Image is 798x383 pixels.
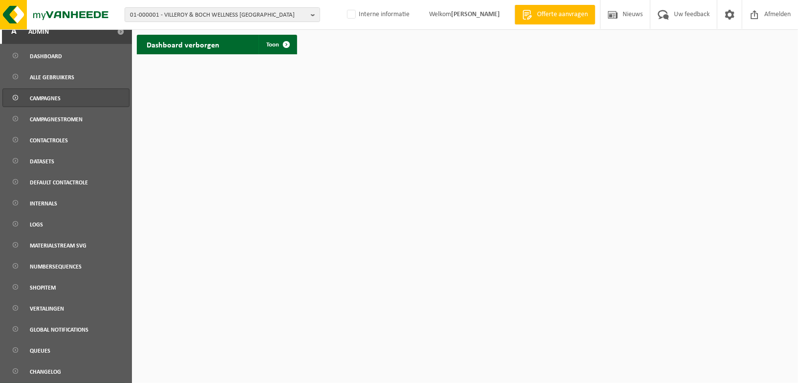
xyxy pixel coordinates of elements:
a: Materialstream SVG [2,236,129,254]
label: Interne informatie [345,7,410,22]
span: Internals [30,194,57,213]
span: Toon [266,42,279,48]
a: Alle gebruikers [2,68,129,86]
span: 01-000001 - VILLEROY & BOCH WELLNESS [GEOGRAPHIC_DATA] [130,8,307,23]
span: Changelog [30,362,61,381]
a: Numbersequences [2,257,129,275]
span: Logs [30,215,43,234]
h2: Dashboard verborgen [137,35,229,54]
span: Global notifications [30,320,88,339]
a: Dashboard [2,46,129,65]
span: Materialstream SVG [30,236,86,255]
a: Global notifications [2,320,129,338]
span: Offerte aanvragen [535,10,590,20]
a: Changelog [2,362,129,381]
a: Shopitem [2,278,129,296]
a: Toon [259,35,296,54]
span: default contactrole [30,173,88,192]
span: A [10,20,19,44]
span: Admin [28,20,49,44]
span: Queues [30,341,50,360]
strong: [PERSON_NAME] [451,11,500,18]
a: Campagnestromen [2,110,129,128]
span: Shopitem [30,278,56,297]
span: Numbersequences [30,257,82,276]
button: 01-000001 - VILLEROY & BOCH WELLNESS [GEOGRAPHIC_DATA] [125,7,320,22]
a: Internals [2,194,129,212]
a: Vertalingen [2,299,129,317]
span: Campagnestromen [30,110,83,129]
a: Contactroles [2,131,129,149]
span: Campagnes [30,89,61,108]
a: Queues [2,341,129,360]
a: Logs [2,215,129,233]
a: default contactrole [2,173,129,191]
span: Datasets [30,152,54,171]
a: Campagnes [2,89,129,107]
span: Dashboard [30,47,62,66]
span: Alle gebruikers [30,68,74,87]
a: Datasets [2,152,129,170]
a: Offerte aanvragen [515,5,595,24]
span: Contactroles [30,131,68,150]
span: Vertalingen [30,299,64,318]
